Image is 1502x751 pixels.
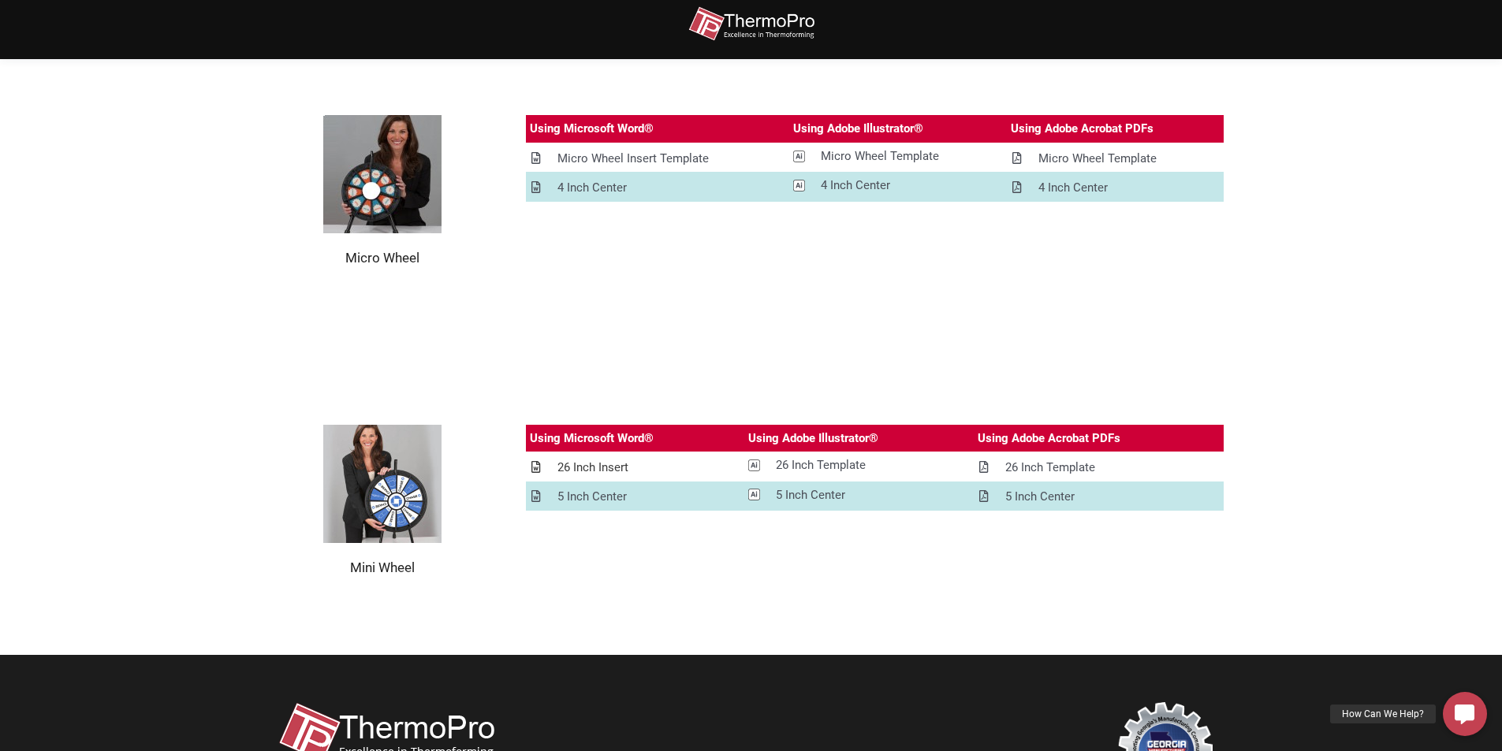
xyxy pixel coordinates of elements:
[789,143,1006,170] a: Micro Wheel Template
[1005,458,1095,478] div: 26 Inch Template
[776,455,866,475] div: 26 Inch Template
[821,176,890,195] div: 4 Inch Center
[744,481,974,509] a: 5 Inch Center
[789,172,1006,199] a: 4 Inch Center
[776,485,845,505] div: 5 Inch Center
[557,487,627,507] div: 5 Inch Center
[793,119,923,139] div: Using Adobe Illustrator®
[978,429,1120,448] div: Using Adobe Acrobat PDFs
[1007,174,1224,202] a: 4 Inch Center
[557,178,627,198] div: 4 Inch Center
[530,119,654,139] div: Using Microsoft Word®
[526,145,790,173] a: Micro Wheel Insert Template
[557,458,628,478] div: 26 Inch Insert
[1005,487,1075,507] div: 5 Inch Center
[974,454,1224,481] a: 26 Inch Template
[526,483,744,511] a: 5 Inch Center
[821,147,939,166] div: Micro Wheel Template
[688,6,814,42] img: thermopro-logo-non-iso
[278,249,486,266] h2: Micro Wheel
[1443,692,1487,736] a: How Can We Help?
[1038,149,1157,169] div: Micro Wheel Template
[530,429,654,448] div: Using Microsoft Word®
[526,174,790,202] a: 4 Inch Center
[748,429,878,448] div: Using Adobe Illustrator®
[744,452,974,479] a: 26 Inch Template
[974,483,1224,511] a: 5 Inch Center
[1330,705,1436,723] div: How Can We Help?
[1038,178,1108,198] div: 4 Inch Center
[526,454,744,481] a: 26 Inch Insert
[1011,119,1154,139] div: Using Adobe Acrobat PDFs
[1007,145,1224,173] a: Micro Wheel Template
[557,149,709,169] div: Micro Wheel Insert Template
[278,559,486,576] h2: Mini Wheel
